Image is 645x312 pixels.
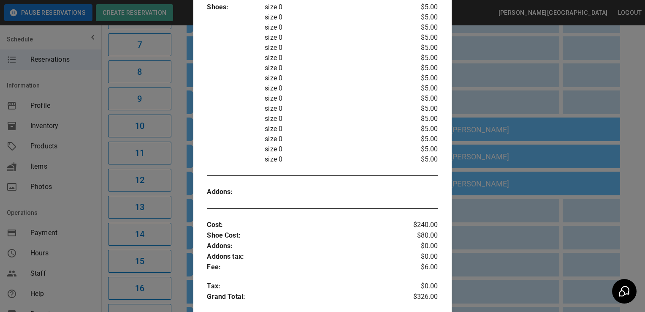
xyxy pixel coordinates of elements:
[265,53,399,63] p: size 0
[399,22,438,33] p: $5.00
[207,230,399,241] p: Shoe Cost :
[265,63,399,73] p: size 0
[399,134,438,144] p: $5.00
[207,187,265,197] p: Addons :
[265,43,399,53] p: size 0
[265,104,399,114] p: size 0
[207,292,399,304] p: Grand Total :
[399,252,438,262] p: $0.00
[207,241,399,252] p: Addons :
[399,241,438,252] p: $0.00
[399,93,438,104] p: $5.00
[265,154,399,164] p: size 0
[265,124,399,134] p: size 0
[265,134,399,144] p: size 0
[399,2,438,12] p: $5.00
[265,33,399,43] p: size 0
[207,2,265,13] p: Shoes :
[265,93,399,104] p: size 0
[399,281,438,292] p: $0.00
[399,83,438,93] p: $5.00
[265,2,399,12] p: size 0
[399,262,438,273] p: $6.00
[399,63,438,73] p: $5.00
[399,230,438,241] p: $80.00
[265,114,399,124] p: size 0
[399,124,438,134] p: $5.00
[399,292,438,304] p: $326.00
[399,73,438,83] p: $5.00
[399,33,438,43] p: $5.00
[399,144,438,154] p: $5.00
[399,104,438,114] p: $5.00
[399,53,438,63] p: $5.00
[265,144,399,154] p: size 0
[207,281,399,292] p: Tax :
[399,154,438,164] p: $5.00
[207,252,399,262] p: Addons tax :
[399,114,438,124] p: $5.00
[207,220,399,230] p: Cost :
[265,22,399,33] p: size 0
[399,220,438,230] p: $240.00
[265,12,399,22] p: size 0
[399,12,438,22] p: $5.00
[207,262,399,273] p: Fee :
[399,43,438,53] p: $5.00
[265,83,399,93] p: size 0
[265,73,399,83] p: size 0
